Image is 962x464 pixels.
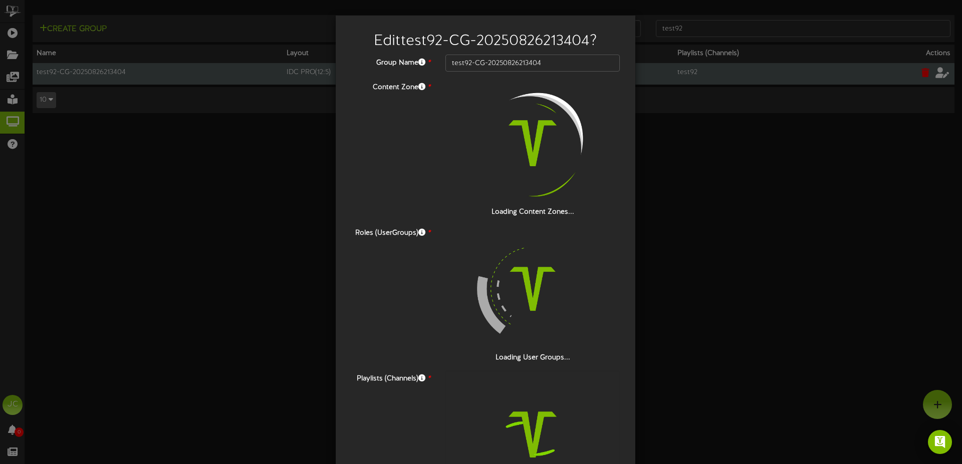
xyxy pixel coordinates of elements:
[468,225,597,353] img: loading-spinner-4.png
[496,354,570,361] strong: Loading User Groups...
[343,225,438,238] label: Roles (UserGroups)
[343,55,438,68] label: Group Name
[343,370,438,384] label: Playlists (Channels)
[351,33,620,50] h2: Edit test92-CG-20250826213404 ?
[928,430,952,454] div: Open Intercom Messenger
[343,79,438,93] label: Content Zone
[445,55,620,72] input: Channel Group Name
[492,208,574,216] strong: Loading Content Zones...
[468,79,597,207] img: loading-spinner-2.png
